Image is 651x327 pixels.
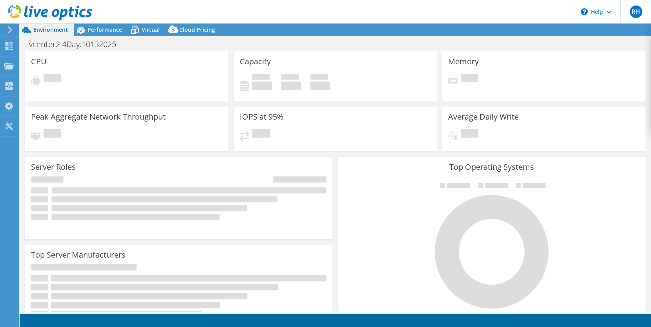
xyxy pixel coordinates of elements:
[31,251,126,259] h3: Top Server Manufacturers
[281,82,301,90] h4: 0 GiB
[448,113,519,121] h3: Average Daily Write
[44,129,61,140] span: Pending
[179,26,215,33] span: Cloud Pricing
[630,5,642,18] span: RH
[44,74,61,84] span: Pending
[26,40,128,49] h1: vcenter2.4Day.10132025
[252,74,270,82] span: Used
[31,57,47,66] h3: CPU
[461,74,478,84] span: Pending
[31,113,166,121] h3: Peak Aggregate Network Throughput
[88,26,122,33] span: Performance
[31,163,76,171] h3: Server Roles
[33,26,68,33] span: Environment
[240,113,284,121] h3: IOPS at 95%
[310,82,330,90] h4: 0 GiB
[240,57,271,66] h3: Capacity
[581,8,588,15] svg: \n
[252,82,272,90] h4: 0 GiB
[344,163,639,171] h3: Top Operating Systems
[448,57,479,66] h3: Memory
[142,26,160,33] span: Virtual
[461,129,478,140] span: Pending
[252,129,270,140] span: Pending
[310,74,328,82] span: Total
[281,74,299,82] span: Free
